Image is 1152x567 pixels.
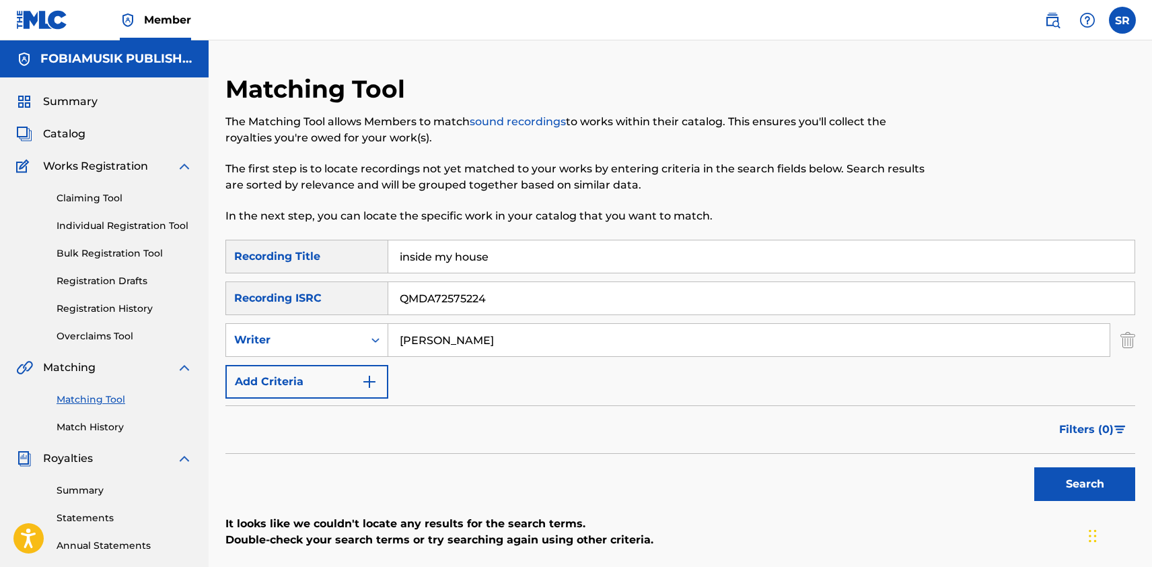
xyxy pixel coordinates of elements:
[16,360,33,376] img: Matching
[57,219,192,233] a: Individual Registration Tool
[57,274,192,288] a: Registration Drafts
[43,126,85,142] span: Catalog
[1114,366,1152,475] iframe: Resource Center
[57,393,192,407] a: Matching Tool
[1034,467,1135,501] button: Search
[57,539,192,553] a: Annual Statements
[225,365,388,399] button: Add Criteria
[57,329,192,343] a: Overclaims Tool
[43,94,98,110] span: Summary
[57,246,192,261] a: Bulk Registration Tool
[1079,12,1095,28] img: help
[225,114,926,146] p: The Matching Tool allows Members to match to works within their catalog. This ensures you'll coll...
[225,74,412,104] h2: Matching Tool
[225,208,926,224] p: In the next step, you can locate the specific work in your catalog that you want to match.
[225,161,926,193] p: The first step is to locate recordings not yet matched to your works by entering criteria in the ...
[16,51,32,67] img: Accounts
[1089,516,1097,556] div: Drag
[16,94,32,110] img: Summary
[1109,7,1136,34] div: User Menu
[144,12,191,28] span: Member
[43,360,96,376] span: Matching
[1120,323,1135,357] img: Delete Criterion
[1059,422,1114,438] span: Filters ( 0 )
[176,158,192,174] img: expand
[43,451,93,467] span: Royalties
[16,126,85,142] a: CatalogCatalog
[16,10,68,30] img: MLC Logo
[225,240,1135,508] form: Search Form
[57,302,192,316] a: Registration History
[120,12,136,28] img: Top Rightsholder
[176,451,192,467] img: expand
[470,115,566,128] a: sound recordings
[1074,7,1101,34] div: Help
[1051,413,1135,446] button: Filters (0)
[40,51,192,67] h5: FOBIAMUSIK PUBLISHING
[225,516,1135,532] p: It looks like we couldn't locate any results for the search terms.
[176,360,192,376] img: expand
[57,483,192,498] a: Summary
[234,332,355,348] div: Writer
[16,126,32,142] img: Catalog
[16,451,32,467] img: Royalties
[16,158,34,174] img: Works Registration
[43,158,148,174] span: Works Registration
[225,532,1135,548] p: Double-check your search terms or try searching again using other criteria.
[57,420,192,434] a: Match History
[57,511,192,525] a: Statements
[1085,502,1152,567] iframe: Chat Widget
[1044,12,1060,28] img: search
[57,191,192,205] a: Claiming Tool
[361,374,377,390] img: 9d2ae6d4665cec9f34b9.svg
[1039,7,1066,34] a: Public Search
[16,94,98,110] a: SummarySummary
